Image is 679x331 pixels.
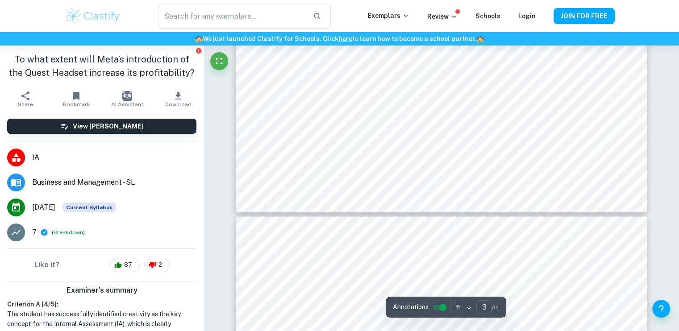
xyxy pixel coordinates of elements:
[7,119,196,134] button: View [PERSON_NAME]
[7,53,196,79] h1: To what extent will Meta’s introduction of the Quest Headset increase its profitability?
[62,203,116,212] span: Current Syllabus
[153,87,204,112] button: Download
[518,12,536,20] a: Login
[65,7,121,25] img: Clastify logo
[158,4,305,29] input: Search for any exemplars...
[111,101,143,108] span: AI Assistant
[32,227,37,238] p: 7
[554,8,615,24] button: JOIN FOR FREE
[2,34,677,44] h6: We just launched Clastify for Schools. Click to learn how to become a school partner.
[154,261,167,269] span: 2
[32,152,196,163] span: IA
[32,177,196,188] span: Business and Management - SL
[7,299,196,309] h6: Criterion A [ 4 / 5 ]:
[4,285,200,296] h6: Examiner's summary
[195,47,202,54] button: Report issue
[368,11,409,21] p: Exemplars
[427,12,458,21] p: Review
[475,12,500,20] a: Schools
[144,258,170,272] div: 2
[34,260,59,270] h6: Like it?
[476,35,484,42] span: 🏫
[110,258,140,272] div: 87
[652,300,670,318] button: Help and Feedback
[492,303,499,311] span: / 14
[119,261,137,269] span: 87
[73,121,144,131] h6: View [PERSON_NAME]
[54,228,83,236] button: Breakdown
[51,87,102,112] button: Bookmark
[63,101,90,108] span: Bookmark
[338,35,352,42] a: here
[62,203,116,212] div: This exemplar is based on the current syllabus. Feel free to refer to it for inspiration/ideas wh...
[393,302,429,312] span: Annotations
[52,228,85,237] span: ( )
[165,101,192,108] span: Download
[102,87,153,112] button: AI Assistant
[18,101,33,108] span: Share
[32,202,55,213] span: [DATE]
[210,52,228,70] button: Fullscreen
[122,91,132,101] img: AI Assistant
[195,35,203,42] span: 🏫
